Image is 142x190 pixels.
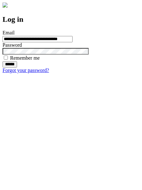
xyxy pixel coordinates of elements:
[3,15,139,24] h2: Log in
[3,30,15,35] label: Email
[3,42,22,48] label: Password
[3,3,8,8] img: logo-4e3dc11c47720685a147b03b5a06dd966a58ff35d612b21f08c02c0306f2b779.png
[10,55,40,61] label: Remember me
[3,68,49,73] a: Forgot your password?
